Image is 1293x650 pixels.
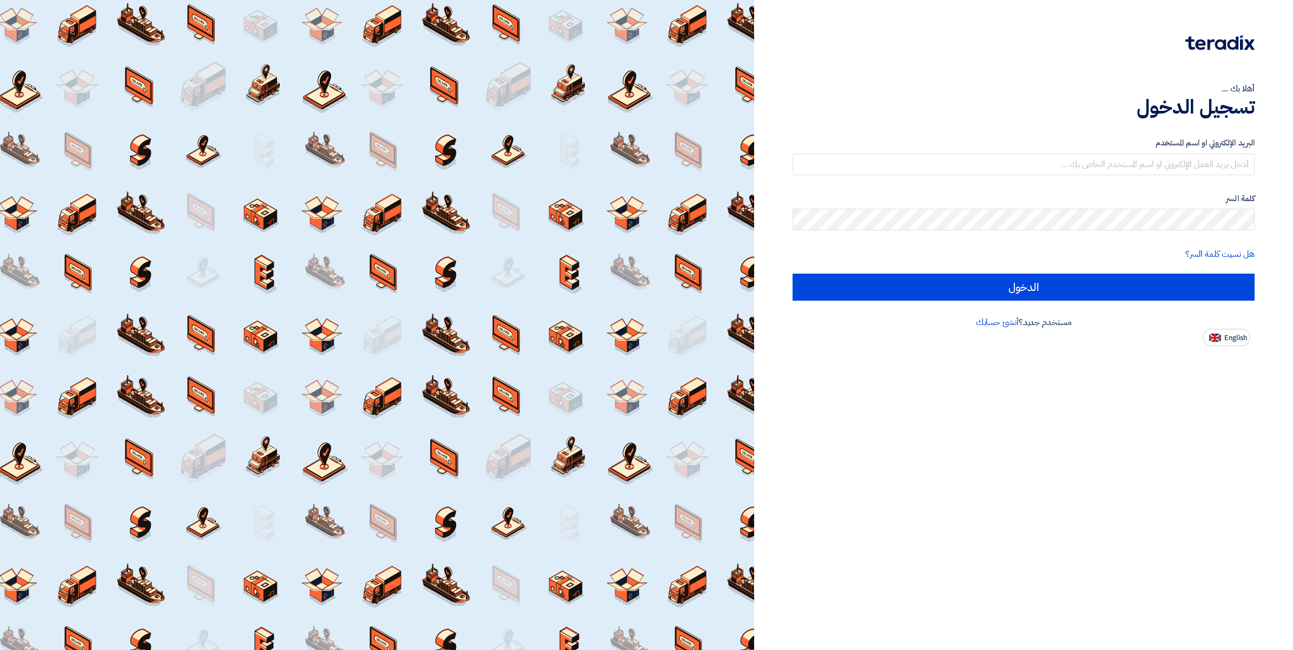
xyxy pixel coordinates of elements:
button: English [1203,329,1250,346]
input: الدخول [793,274,1255,301]
label: البريد الإلكتروني او اسم المستخدم [793,137,1255,149]
div: مستخدم جديد؟ [793,316,1255,329]
div: أهلا بك ... [793,82,1255,95]
h1: تسجيل الدخول [793,95,1255,119]
label: كلمة السر [793,193,1255,205]
input: أدخل بريد العمل الإلكتروني او اسم المستخدم الخاص بك ... [793,154,1255,175]
a: هل نسيت كلمة السر؟ [1185,248,1255,261]
a: أنشئ حسابك [976,316,1019,329]
img: Teradix logo [1185,35,1255,50]
span: English [1224,334,1247,342]
img: en-US.png [1209,334,1221,342]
